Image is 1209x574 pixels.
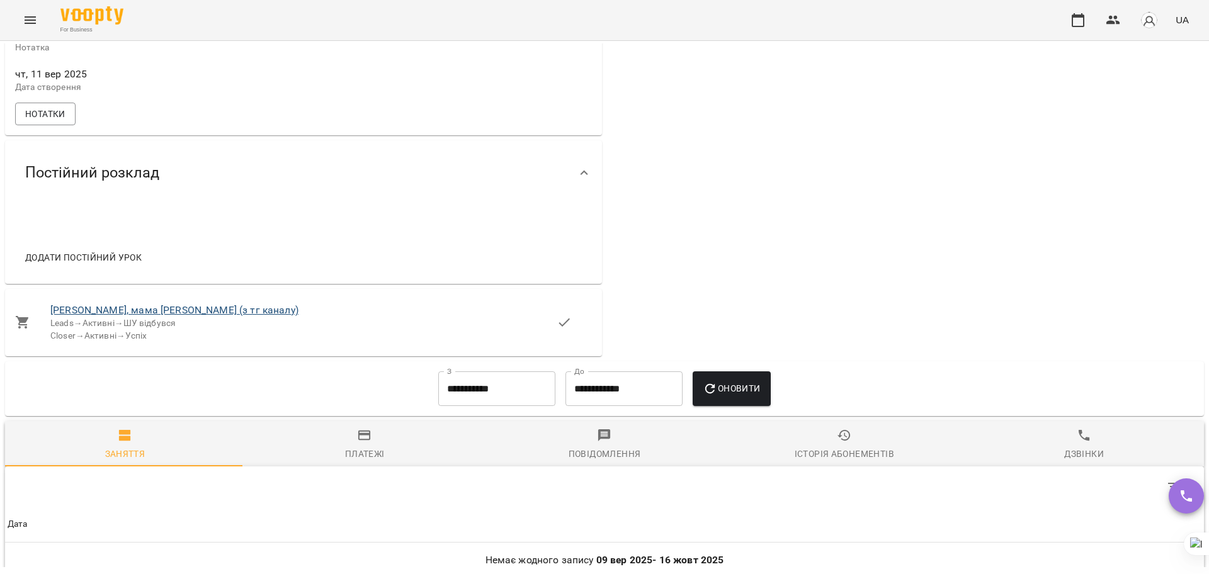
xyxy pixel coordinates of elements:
p: Дата створення [15,81,301,94]
span: чт, 11 вер 2025 [15,67,301,82]
div: Дата [8,517,28,532]
span: Оновити [703,381,760,396]
span: UA [1176,13,1189,26]
button: UA [1171,8,1194,31]
p: Немає жодного запису [8,553,1201,568]
b: 09 вер 2025 - 16 жовт 2025 [596,554,724,566]
button: Фільтр [1159,471,1189,502]
img: avatar_s.png [1140,11,1158,29]
img: Voopty Logo [60,6,123,25]
div: Заняття [105,446,145,461]
span: Додати постійний урок [25,250,142,265]
button: Оновити [693,371,770,407]
span: Постійний розклад [25,163,159,183]
div: Постійний розклад [5,140,602,205]
span: Дата [8,517,1201,532]
button: Нотатки [15,103,76,125]
div: Table Toolbar [5,466,1204,507]
span: For Business [60,26,123,34]
span: → [76,330,84,340]
button: Додати постійний урок [20,246,147,269]
span: → [115,318,123,328]
span: → [74,318,82,328]
p: Нотатка [15,42,301,54]
div: Платежі [345,446,385,461]
button: Menu [15,5,45,35]
div: Історія абонементів [795,446,894,461]
div: Closer Активні Успіх [50,330,557,342]
span: → [116,330,125,340]
div: Дзвінки [1064,446,1104,461]
div: Leads Активні ШУ відбувся [50,317,557,330]
div: Sort [8,517,28,532]
a: [PERSON_NAME], мама [PERSON_NAME] (з тг каналу) [50,304,298,316]
span: Нотатки [25,106,65,121]
div: Повідомлення [569,446,641,461]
